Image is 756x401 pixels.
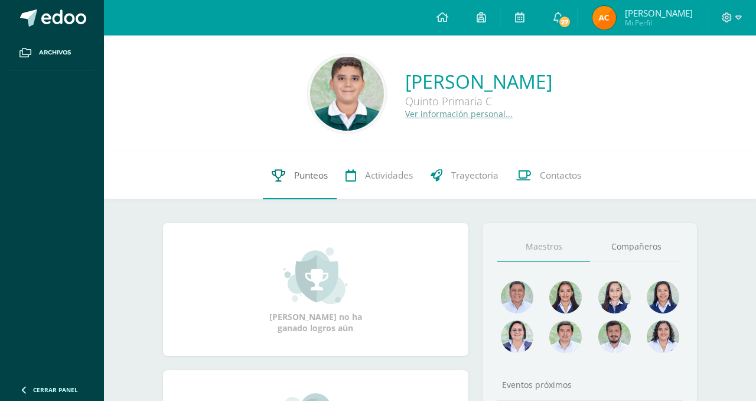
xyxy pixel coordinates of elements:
[625,7,693,19] span: [PERSON_NAME]
[294,169,328,182] span: Punteos
[598,321,631,353] img: 54c759e5b9bb94252904e19d2c113a42.png
[501,321,533,353] img: 674848b92a8dd628d3cff977652c0a9e.png
[549,321,582,353] img: f0af4734c025b990c12c69d07632b04a.png
[422,152,507,199] a: Trayectoria
[451,169,498,182] span: Trayectoria
[256,246,374,334] div: [PERSON_NAME] no ha ganado logros aún
[337,152,422,199] a: Actividades
[405,94,552,108] div: Quinto Primaria C
[647,321,679,353] img: 74e021dbc1333a55a6a6352084f0f183.png
[39,48,71,57] span: Archivos
[9,35,94,70] a: Archivos
[405,108,513,119] a: Ver información personal...
[501,281,533,313] img: f4ec16a59328cb939a4b919555c40b71.png
[497,232,590,262] a: Maestros
[625,18,693,28] span: Mi Perfil
[405,69,552,94] a: [PERSON_NAME]
[598,281,631,313] img: e0582db7cc524a9960c08d03de9ec803.png
[540,169,581,182] span: Contactos
[592,6,616,30] img: cf23f2559fb4d6a6ba4fac9e8b6311d9.png
[558,15,571,28] span: 27
[549,281,582,313] img: a45c6b0b365ef70dd84ea434ae6b643f.png
[507,152,590,199] a: Contactos
[590,232,683,262] a: Compañeros
[497,379,682,390] div: Eventos próximos
[283,246,348,305] img: achievement_small.png
[33,386,78,394] span: Cerrar panel
[647,281,679,313] img: 6ddd1834028c492d783a9ed76c16c693.png
[263,152,337,199] a: Punteos
[365,169,413,182] span: Actividades
[310,57,384,131] img: 1ec14fae105a92b142291c2d992075a7.png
